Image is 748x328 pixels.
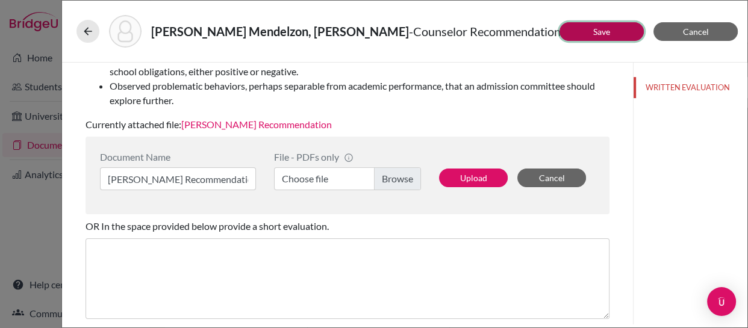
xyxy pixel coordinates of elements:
li: Observed problematic behaviors, perhaps separable from academic performance, that an admission co... [110,79,609,108]
button: WRITTEN EVALUATION [634,77,747,98]
span: - Counselor Recommendation [409,24,561,39]
div: Currently attached file: [86,2,609,137]
label: Choose file [274,167,421,190]
span: OR In the space provided below provide a short evaluation. [86,220,329,232]
button: Cancel [517,169,586,187]
a: [PERSON_NAME] Recommendation [181,119,332,130]
span: info [344,153,354,162]
div: Document Name [100,151,256,162]
strong: [PERSON_NAME] Mendelzon, [PERSON_NAME] [151,24,409,39]
div: File - PDFs only [274,151,421,162]
div: Open Intercom Messenger [707,287,736,316]
li: Relevant context for the applicant's performance and involvement, such as particularities of fami... [110,50,609,79]
button: Upload [439,169,508,187]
